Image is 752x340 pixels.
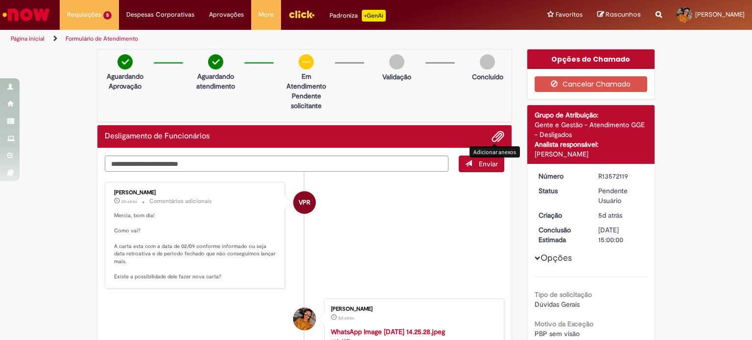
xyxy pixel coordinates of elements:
[535,329,580,338] span: PBP sem visão
[531,210,591,220] dt: Criação
[535,149,648,159] div: [PERSON_NAME]
[531,186,591,196] dt: Status
[329,10,386,22] div: Padroniza
[556,10,583,20] span: Favoritos
[338,315,354,321] span: 5d atrás
[338,315,354,321] time: 26/09/2025 17:52:19
[299,191,310,214] span: VPR
[480,54,495,69] img: img-circle-grey.png
[105,156,448,172] textarea: Digite sua mensagem aqui...
[114,190,277,196] div: [PERSON_NAME]
[121,199,137,204] span: 2h atrás
[382,72,411,82] p: Validação
[535,110,648,120] div: Grupo de Atribuição:
[492,130,504,143] button: Adicionar anexos
[7,30,494,48] ul: Trilhas de página
[101,71,149,91] p: Aguardando Aprovação
[11,35,45,43] a: Página inicial
[1,5,51,24] img: ServiceNow
[282,91,330,111] p: Pendente solicitante
[472,72,503,82] p: Concluído
[362,10,386,22] p: +GenAi
[288,7,315,22] img: click_logo_yellow_360x200.png
[598,210,644,220] div: 26/09/2025 17:53:02
[535,76,648,92] button: Cancelar Chamado
[114,212,277,281] p: Mercia, bom dia! Como vai? A carta esta com a data de 02/09 conforme informado ou seja data retro...
[67,10,101,20] span: Requisições
[535,290,592,299] b: Tipo de solicitação
[535,139,648,149] div: Analista responsável:
[531,171,591,181] dt: Número
[470,146,520,158] div: Adicionar anexos
[103,11,112,20] span: 5
[208,54,223,69] img: check-circle-green.png
[459,156,504,172] button: Enviar
[695,10,745,19] span: [PERSON_NAME]
[597,10,641,20] a: Rascunhos
[606,10,641,19] span: Rascunhos
[293,308,316,330] div: Mercia Mayra Meneses Ferreira
[331,327,445,336] a: WhatsApp Image [DATE] 14.25.28.jpeg
[389,54,404,69] img: img-circle-grey.png
[535,300,580,309] span: Dúvidas Gerais
[479,159,498,168] span: Enviar
[598,211,622,220] span: 5d atrás
[598,211,622,220] time: 26/09/2025 17:53:02
[299,54,314,69] img: circle-minus.png
[598,171,644,181] div: R13572119
[331,306,494,312] div: [PERSON_NAME]
[121,199,137,204] time: 01/10/2025 09:00:24
[598,186,644,205] div: Pendente Usuário
[598,225,644,245] div: [DATE] 15:00:00
[293,191,316,214] div: Vanessa Paiva Ribeiro
[149,197,212,205] small: Comentários adicionais
[66,35,138,43] a: Formulário de Atendimento
[282,71,330,91] p: Em Atendimento
[209,10,244,20] span: Aprovações
[535,120,648,139] div: Gente e Gestão - Atendimento GGE - Desligados
[527,49,655,69] div: Opções do Chamado
[126,10,194,20] span: Despesas Corporativas
[258,10,274,20] span: More
[531,225,591,245] dt: Conclusão Estimada
[535,319,593,328] b: Motivo da Exceção
[192,71,239,91] p: Aguardando atendimento
[105,132,210,141] h2: Desligamento de Funcionários Histórico de tíquete
[117,54,133,69] img: check-circle-green.png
